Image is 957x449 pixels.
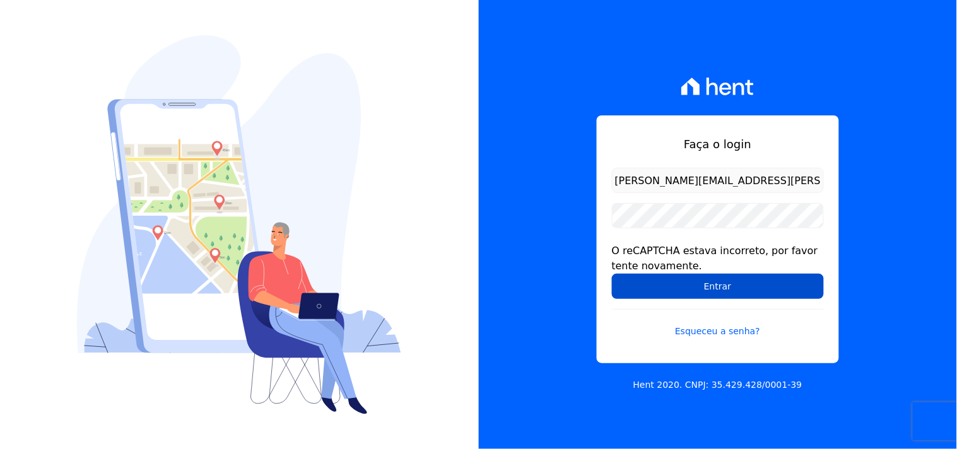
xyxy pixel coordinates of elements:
[612,168,824,193] input: Email
[612,309,824,338] a: Esqueceu a senha?
[612,136,824,153] h1: Faça o login
[633,378,802,392] p: Hent 2020. CNPJ: 35.429.428/0001-39
[612,243,824,274] div: O reCAPTCHA estava incorreto, por favor tente novamente.
[612,274,824,299] input: Entrar
[77,35,401,414] img: Login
